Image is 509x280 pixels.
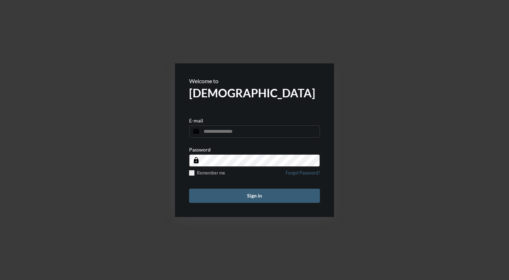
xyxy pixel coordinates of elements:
[189,78,320,84] p: Welcome to
[286,170,320,180] a: Forgot Password?
[189,147,211,153] p: Password
[189,170,225,176] label: Remember me
[189,86,320,100] h2: [DEMOGRAPHIC_DATA]
[189,189,320,203] button: Sign in
[189,118,203,124] p: E-mail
